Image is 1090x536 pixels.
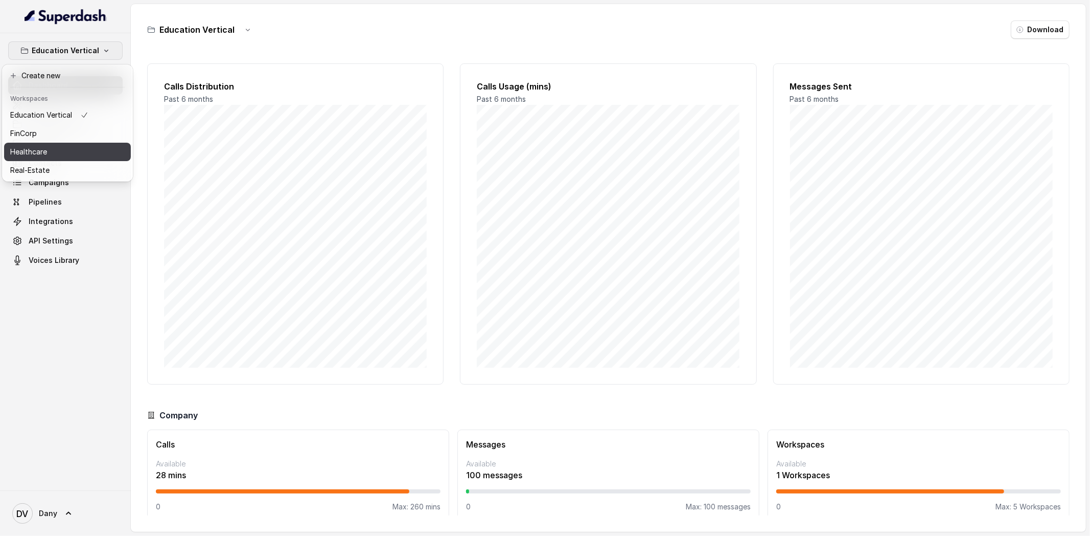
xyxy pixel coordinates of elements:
[8,41,123,60] button: Education Vertical
[10,146,47,158] p: Healthcare
[10,109,72,121] p: Education Vertical
[10,127,37,140] p: FinCorp
[10,164,50,176] p: Real-Estate
[32,44,99,57] p: Education Vertical
[2,64,133,182] div: Education Vertical
[4,66,131,85] button: Create new
[4,90,131,106] header: Workspaces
